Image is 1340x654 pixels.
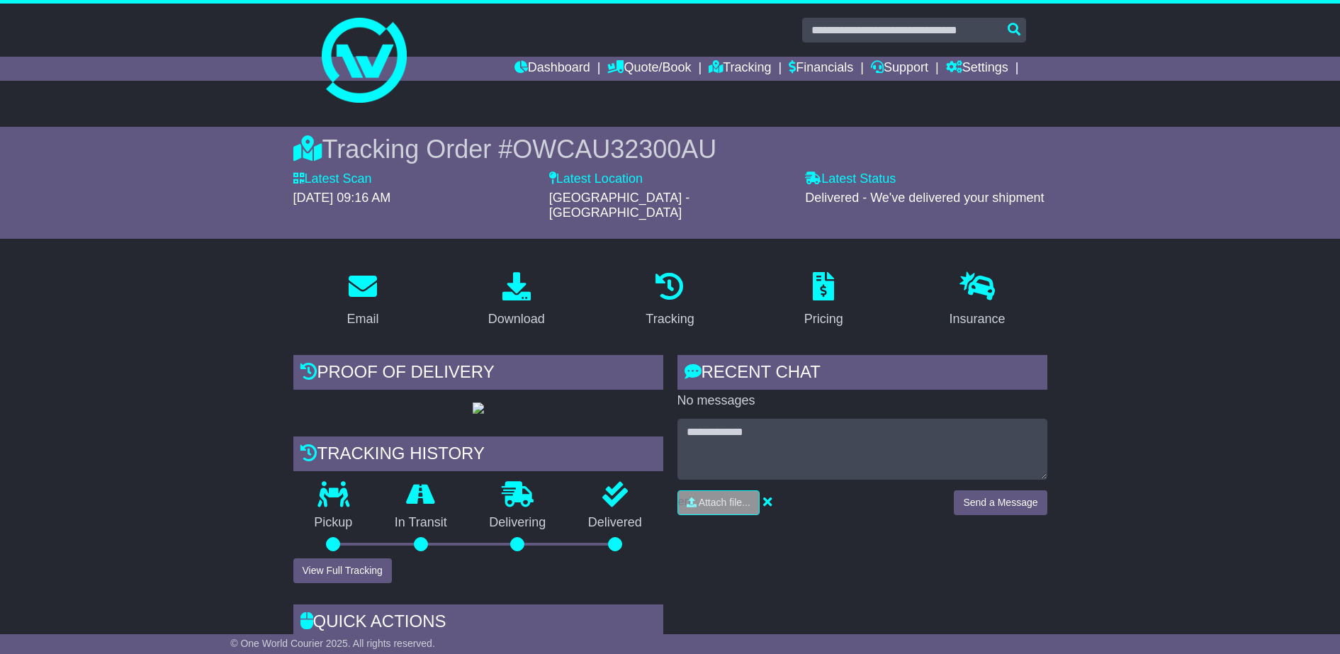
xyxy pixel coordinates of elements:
div: Tracking history [293,436,663,475]
p: Pickup [293,515,374,531]
a: Pricing [795,267,852,334]
div: Email [347,310,378,329]
button: Send a Message [954,490,1047,515]
p: Delivering [468,515,568,531]
a: Tracking [709,57,771,81]
a: Financials [789,57,853,81]
img: GetPodImage [473,402,484,414]
p: In Transit [373,515,468,531]
div: Insurance [950,310,1006,329]
div: RECENT CHAT [677,355,1047,393]
a: Quote/Book [607,57,691,81]
label: Latest Status [805,171,896,187]
div: Proof of Delivery [293,355,663,393]
button: View Full Tracking [293,558,392,583]
a: Email [337,267,388,334]
label: Latest Scan [293,171,372,187]
p: Delivered [567,515,663,531]
a: Dashboard [514,57,590,81]
a: Insurance [940,267,1015,334]
a: Settings [946,57,1008,81]
a: Download [479,267,554,334]
span: © One World Courier 2025. All rights reserved. [230,638,435,649]
span: OWCAU32300AU [512,135,716,164]
a: Tracking [636,267,703,334]
div: Pricing [804,310,843,329]
label: Latest Location [549,171,643,187]
a: Support [871,57,928,81]
div: Tracking [646,310,694,329]
div: Download [488,310,545,329]
span: [DATE] 09:16 AM [293,191,391,205]
span: Delivered - We've delivered your shipment [805,191,1044,205]
p: No messages [677,393,1047,409]
div: Quick Actions [293,604,663,643]
div: Tracking Order # [293,134,1047,164]
span: [GEOGRAPHIC_DATA] - [GEOGRAPHIC_DATA] [549,191,689,220]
